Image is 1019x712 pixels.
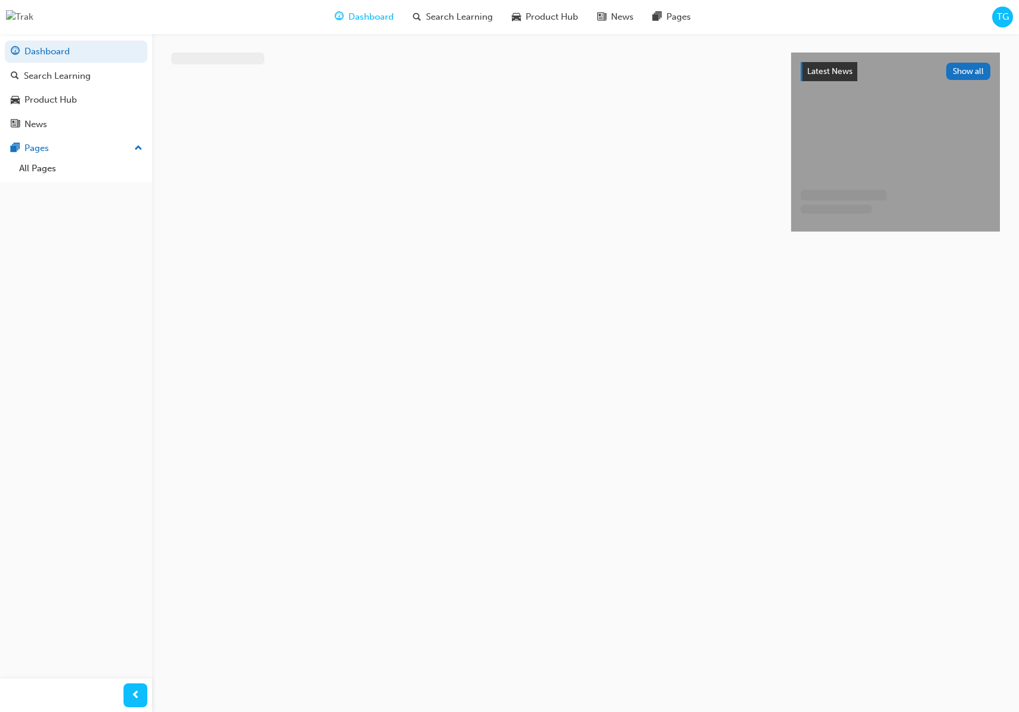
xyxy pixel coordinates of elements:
[526,10,578,24] span: Product Hub
[11,119,20,130] span: news-icon
[643,5,700,29] a: pages-iconPages
[5,137,147,159] button: Pages
[807,66,853,76] span: Latest News
[5,113,147,135] a: News
[11,95,20,106] span: car-icon
[801,62,990,81] a: Latest NewsShow all
[348,10,394,24] span: Dashboard
[24,93,77,107] div: Product Hub
[335,10,344,24] span: guage-icon
[588,5,643,29] a: news-iconNews
[325,5,403,29] a: guage-iconDashboard
[24,118,47,131] div: News
[24,141,49,155] div: Pages
[5,38,147,137] button: DashboardSearch LearningProduct HubNews
[24,69,91,83] div: Search Learning
[997,10,1009,24] span: TG
[653,10,662,24] span: pages-icon
[992,7,1013,27] button: TG
[14,159,147,178] a: All Pages
[502,5,588,29] a: car-iconProduct Hub
[946,63,991,80] button: Show all
[134,141,143,156] span: up-icon
[131,688,140,703] span: prev-icon
[426,10,493,24] span: Search Learning
[666,10,691,24] span: Pages
[413,10,421,24] span: search-icon
[512,10,521,24] span: car-icon
[611,10,634,24] span: News
[5,89,147,111] a: Product Hub
[5,65,147,87] a: Search Learning
[5,41,147,63] a: Dashboard
[11,47,20,57] span: guage-icon
[11,143,20,154] span: pages-icon
[403,5,502,29] a: search-iconSearch Learning
[597,10,606,24] span: news-icon
[11,71,19,82] span: search-icon
[6,10,33,24] img: Trak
